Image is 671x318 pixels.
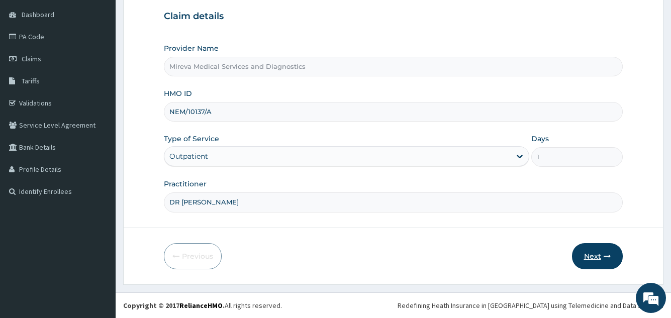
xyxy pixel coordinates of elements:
a: RelianceHMO [179,301,223,310]
div: Redefining Heath Insurance in [GEOGRAPHIC_DATA] using Telemedicine and Data Science! [398,300,663,310]
input: Enter HMO ID [164,102,622,122]
label: HMO ID [164,88,192,98]
strong: Copyright © 2017 . [123,301,225,310]
span: Tariffs [22,76,40,85]
textarea: Type your message and hit 'Enter' [5,211,191,247]
button: Next [572,243,623,269]
button: Previous [164,243,222,269]
input: Enter Name [164,192,622,212]
label: Provider Name [164,43,219,53]
label: Type of Service [164,134,219,144]
h3: Claim details [164,11,622,22]
span: Dashboard [22,10,54,19]
label: Practitioner [164,179,207,189]
div: Chat with us now [52,56,169,69]
div: Minimize live chat window [165,5,189,29]
span: Claims [22,54,41,63]
div: Outpatient [169,151,208,161]
img: d_794563401_company_1708531726252_794563401 [19,50,41,75]
footer: All rights reserved. [116,292,671,318]
label: Days [531,134,549,144]
span: We're online! [58,95,139,196]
